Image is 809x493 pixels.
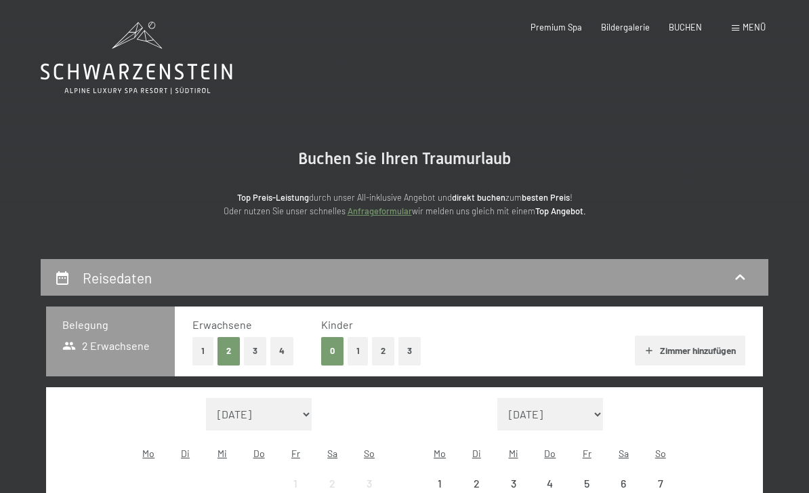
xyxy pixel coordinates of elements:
[192,318,252,331] span: Erwachsene
[327,448,337,459] abbr: Samstag
[535,205,586,216] strong: Top Angebot.
[298,149,511,168] span: Buchen Sie Ihren Traumurlaub
[372,337,394,365] button: 2
[217,448,227,459] abbr: Mittwoch
[181,448,190,459] abbr: Dienstag
[452,192,505,203] strong: direkt buchen
[544,448,556,459] abbr: Donnerstag
[601,22,650,33] a: Bildergalerie
[509,448,518,459] abbr: Mittwoch
[217,337,240,365] button: 2
[743,22,766,33] span: Menü
[635,336,745,366] button: Zimmer hinzufügen
[253,448,265,459] abbr: Donnerstag
[619,448,629,459] abbr: Samstag
[291,448,300,459] abbr: Freitag
[364,448,375,459] abbr: Sonntag
[472,448,481,459] abbr: Dienstag
[669,22,702,33] a: BUCHEN
[62,338,150,353] span: 2 Erwachsene
[522,192,570,203] strong: besten Preis
[434,448,446,459] abbr: Montag
[321,337,344,365] button: 0
[270,337,293,365] button: 4
[321,318,353,331] span: Kinder
[142,448,154,459] abbr: Montag
[62,317,159,332] h3: Belegung
[398,337,421,365] button: 3
[348,205,412,216] a: Anfrageformular
[237,192,309,203] strong: Top Preis-Leistung
[244,337,266,365] button: 3
[583,448,592,459] abbr: Freitag
[83,269,152,286] h2: Reisedaten
[531,22,582,33] a: Premium Spa
[133,191,676,218] p: durch unser All-inklusive Angebot und zum ! Oder nutzen Sie unser schnelles wir melden uns gleich...
[348,337,369,365] button: 1
[192,337,213,365] button: 1
[655,448,666,459] abbr: Sonntag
